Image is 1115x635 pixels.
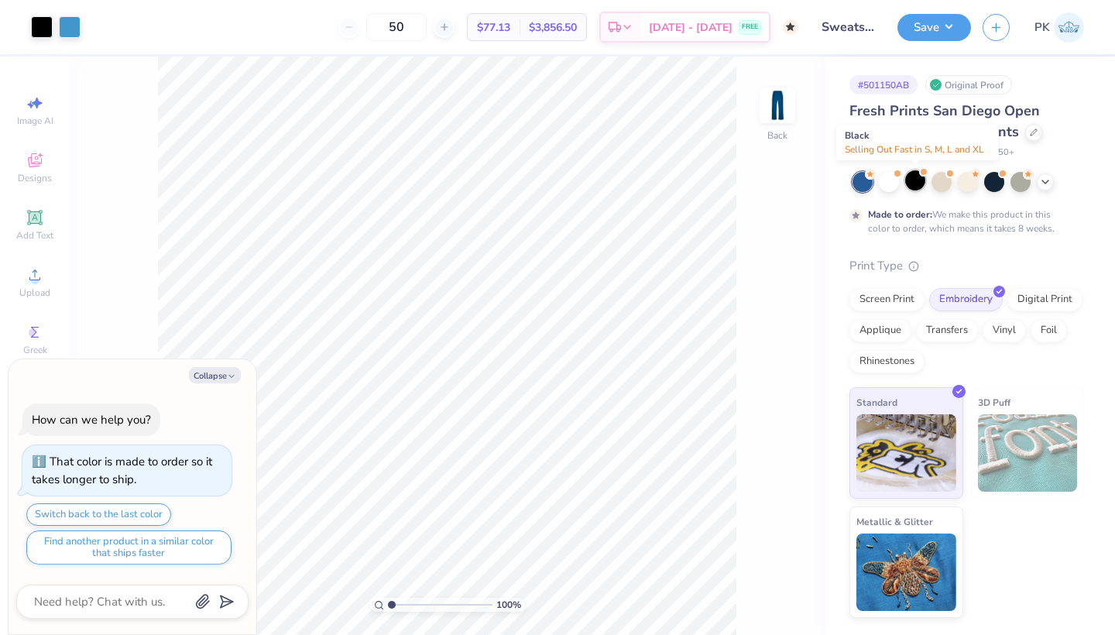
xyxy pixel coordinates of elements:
img: Metallic & Glitter [856,534,956,611]
div: How can we help you? [32,412,151,427]
div: Print Type [849,257,1084,275]
span: Image AI [17,115,53,127]
div: That color is made to order so it takes longer to ship. [32,454,212,487]
span: PK [1034,19,1050,36]
span: Fresh Prints San Diego Open Heavyweight Sweatpants [849,101,1040,141]
div: Applique [849,319,911,342]
span: Standard [856,394,897,410]
button: Collapse [189,367,241,383]
span: Metallic & Glitter [856,513,933,530]
img: Paul Kelley [1054,12,1084,43]
div: Black [836,125,998,160]
span: Add Text [16,229,53,242]
div: Foil [1031,319,1067,342]
div: # 501150AB [849,75,918,94]
span: Greek [23,344,47,356]
button: Find another product in a similar color that ships faster [26,530,232,565]
button: Switch back to the last color [26,503,171,526]
input: Untitled Design [810,12,886,43]
strong: Made to order: [868,208,932,221]
span: Designs [18,172,52,184]
span: $77.13 [477,19,510,36]
span: $3,856.50 [529,19,577,36]
div: Screen Print [849,288,925,311]
div: Rhinestones [849,350,925,373]
button: Save [897,14,971,41]
input: – – [366,13,427,41]
span: 3D Puff [978,394,1010,410]
img: 3D Puff [978,414,1078,492]
img: Back [762,90,793,121]
div: We make this product in this color to order, which means it takes 8 weeks. [868,208,1058,235]
div: Vinyl [983,319,1026,342]
div: Embroidery [929,288,1003,311]
div: Original Proof [925,75,1012,94]
img: Standard [856,414,956,492]
div: Transfers [916,319,978,342]
span: Upload [19,287,50,299]
a: PK [1034,12,1084,43]
span: 100 % [496,598,521,612]
span: Selling Out Fast in S, M, L and XL [845,143,984,156]
div: Digital Print [1007,288,1082,311]
div: Back [767,129,787,142]
span: FREE [742,22,758,33]
span: [DATE] - [DATE] [649,19,732,36]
